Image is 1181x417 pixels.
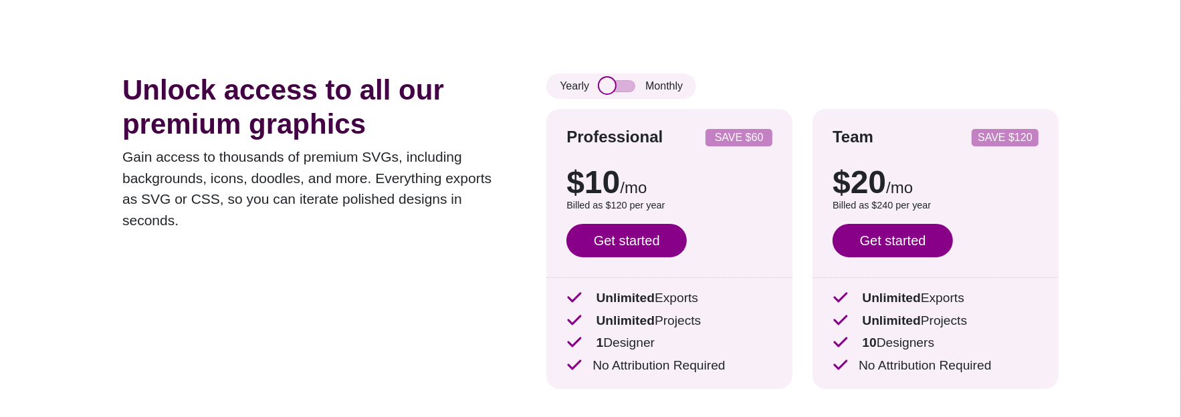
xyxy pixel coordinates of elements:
[833,224,953,257] a: Get started
[566,289,772,308] p: Exports
[833,333,1039,353] p: Designers
[597,313,655,327] strong: Unlimited
[597,335,604,350] strong: 1
[833,311,1039,331] p: Projects
[886,178,913,196] span: /mo
[122,74,506,141] h1: Unlock access to all our premium graphics
[711,132,767,143] p: SAVE $60
[566,128,663,146] strong: Professional
[566,166,772,198] p: $10
[566,198,772,213] p: Billed as $120 per year
[977,132,1033,143] p: SAVE $120
[566,311,772,331] p: Projects
[566,224,687,257] a: Get started
[862,313,920,327] strong: Unlimited
[833,128,873,146] strong: Team
[620,178,647,196] span: /mo
[833,356,1039,376] p: No Attribution Required
[833,166,1039,198] p: $20
[597,291,655,305] strong: Unlimited
[122,146,506,231] p: Gain access to thousands of premium SVGs, including backgrounds, icons, doodles, and more. Everyt...
[566,356,772,376] p: No Attribution Required
[862,335,876,350] strong: 10
[546,74,696,99] div: Yearly Monthly
[566,333,772,353] p: Designer
[833,198,1039,213] p: Billed as $240 per year
[862,291,920,305] strong: Unlimited
[833,289,1039,308] p: Exports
